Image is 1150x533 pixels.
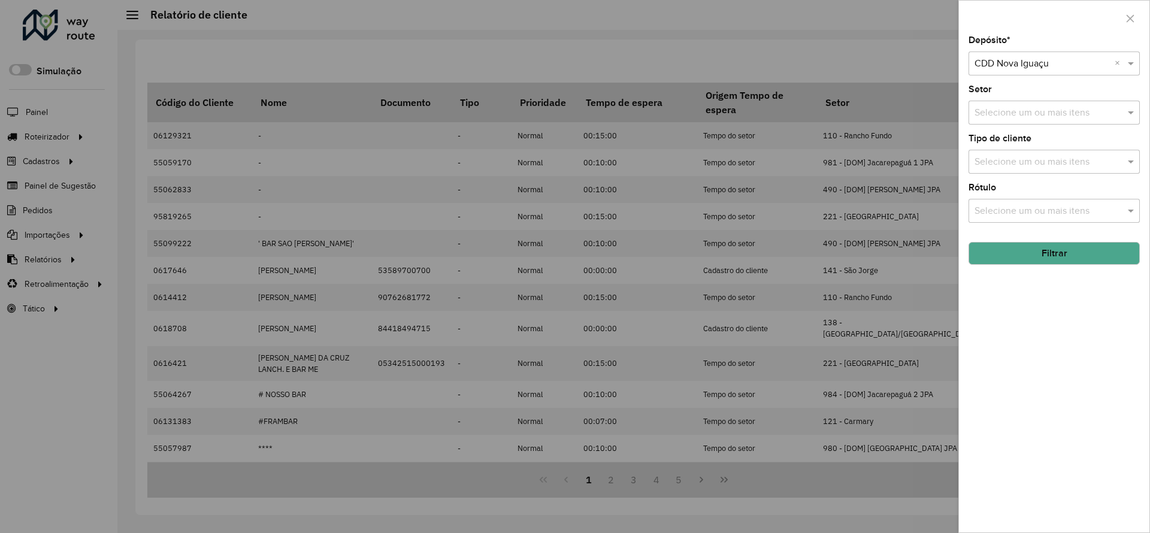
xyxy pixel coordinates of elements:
[969,131,1031,146] label: Tipo de cliente
[969,180,996,195] label: Rótulo
[969,33,1010,47] label: Depósito
[969,242,1140,265] button: Filtrar
[1115,56,1125,71] span: Clear all
[969,82,992,96] label: Setor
